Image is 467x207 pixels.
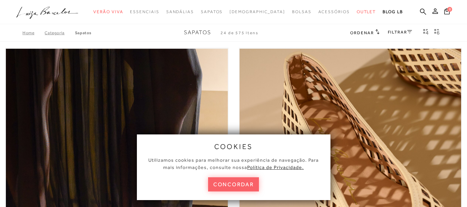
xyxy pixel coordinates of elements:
span: Sandálias [166,9,194,14]
a: Home [22,30,45,35]
span: Sapatos [201,9,223,14]
button: concordar [208,177,259,191]
a: categoryNavScreenReaderText [130,6,159,18]
a: noSubCategoriesText [230,6,285,18]
span: 0 [447,7,452,12]
a: FILTRAR [388,30,412,35]
button: 0 [442,8,452,17]
a: categoryNavScreenReaderText [93,6,123,18]
button: Mostrar 4 produtos por linha [421,28,431,37]
a: Sapatos [75,30,92,35]
a: categoryNavScreenReaderText [166,6,194,18]
a: Categoria [45,30,75,35]
span: Acessórios [318,9,350,14]
a: categoryNavScreenReaderText [318,6,350,18]
a: Política de Privacidade. [247,164,304,170]
span: [DEMOGRAPHIC_DATA] [230,9,285,14]
a: categoryNavScreenReaderText [292,6,311,18]
span: cookies [214,143,253,150]
span: Ordenar [350,30,374,35]
span: Utilizamos cookies para melhorar sua experiência de navegação. Para mais informações, consulte nossa [148,157,319,170]
span: Essenciais [130,9,159,14]
a: BLOG LB [383,6,403,18]
span: Sapatos [184,29,211,36]
a: categoryNavScreenReaderText [357,6,376,18]
span: Bolsas [292,9,311,14]
span: Outlet [357,9,376,14]
button: gridText6Desc [432,28,442,37]
span: Verão Viva [93,9,123,14]
span: BLOG LB [383,9,403,14]
a: categoryNavScreenReaderText [201,6,223,18]
span: 24 de 575 itens [221,30,259,35]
